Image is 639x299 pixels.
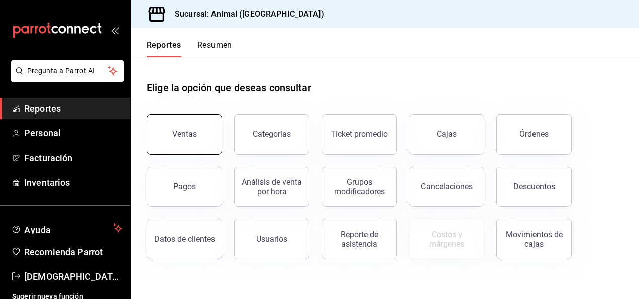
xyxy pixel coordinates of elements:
[513,182,555,191] div: Descuentos
[7,73,124,84] a: Pregunta a Parrot AI
[24,126,122,140] span: Personal
[331,129,388,139] div: Ticket promedio
[253,129,291,139] div: Categorías
[147,219,222,259] button: Datos de clientes
[24,222,109,234] span: Ayuda
[437,128,457,140] div: Cajas
[24,245,122,259] span: Recomienda Parrot
[322,167,397,207] button: Grupos modificadores
[24,270,122,283] span: [DEMOGRAPHIC_DATA][PERSON_NAME]
[24,176,122,189] span: Inventarios
[147,40,232,57] div: navigation tabs
[496,219,572,259] button: Movimientos de cajas
[496,114,572,155] button: Órdenes
[172,129,197,139] div: Ventas
[409,114,484,155] a: Cajas
[11,60,124,82] button: Pregunta a Parrot AI
[503,230,565,249] div: Movimientos de cajas
[147,167,222,207] button: Pagos
[322,219,397,259] button: Reporte de asistencia
[154,234,215,244] div: Datos de clientes
[241,177,303,196] div: Análisis de venta por hora
[24,102,122,115] span: Reportes
[409,167,484,207] button: Cancelaciones
[421,182,473,191] div: Cancelaciones
[328,230,390,249] div: Reporte de asistencia
[234,219,309,259] button: Usuarios
[328,177,390,196] div: Grupos modificadores
[173,182,196,191] div: Pagos
[234,167,309,207] button: Análisis de venta por hora
[147,80,311,95] h1: Elige la opción que deseas consultar
[111,26,119,34] button: open_drawer_menu
[167,8,324,20] h3: Sucursal: Animal ([GEOGRAPHIC_DATA])
[519,129,549,139] div: Órdenes
[27,66,108,77] span: Pregunta a Parrot AI
[147,40,181,57] button: Reportes
[256,234,287,244] div: Usuarios
[322,114,397,155] button: Ticket promedio
[496,167,572,207] button: Descuentos
[415,230,478,249] div: Costos y márgenes
[409,219,484,259] button: Contrata inventarios para ver este reporte
[24,151,122,165] span: Facturación
[147,114,222,155] button: Ventas
[197,40,232,57] button: Resumen
[234,114,309,155] button: Categorías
